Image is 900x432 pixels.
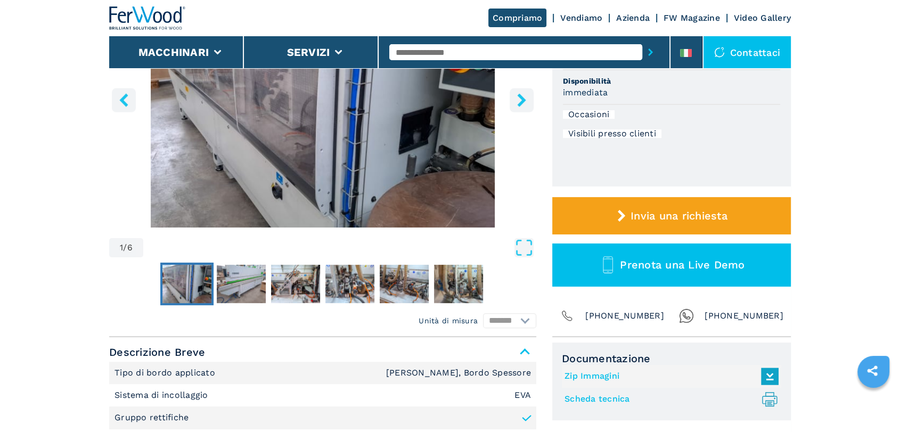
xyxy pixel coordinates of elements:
[510,88,534,112] button: right-button
[616,13,650,23] a: Azienda
[560,13,602,23] a: Vendiamo
[488,9,546,27] a: Compriamo
[855,384,892,424] iframe: Chat
[563,76,780,86] span: Disponibilità
[563,129,661,138] div: Visibili presso clienti
[269,263,322,305] button: Go to Slide 3
[380,265,429,303] img: c56b6b61be31d3a5afaf0d5ec8ec3e54
[419,315,478,326] em: Unità di misura
[560,308,575,323] img: Phone
[323,263,377,305] button: Go to Slide 4
[127,243,133,252] span: 6
[563,110,615,119] div: Occasioni
[664,13,720,23] a: FW Magazine
[217,265,266,303] img: 6fc3039145890010ab74b3c17ea71ad9
[109,6,186,30] img: Ferwood
[120,243,123,252] span: 1
[162,265,211,303] img: 030884398d50e059391049c6f710a5b3
[123,243,127,252] span: /
[859,357,886,384] a: sharethis
[679,308,694,323] img: Whatsapp
[564,368,773,385] a: Zip Immagini
[620,258,744,271] span: Prenota una Live Demo
[138,46,209,59] button: Macchinari
[287,46,330,59] button: Servizi
[631,209,727,222] span: Invia una richiesta
[386,369,531,377] em: [PERSON_NAME], Bordo Spessore
[160,263,214,305] button: Go to Slide 1
[562,352,781,365] span: Documentazione
[109,263,536,305] nav: Thumbnail Navigation
[703,36,791,68] div: Contattaci
[714,47,725,58] img: Contattaci
[552,243,791,287] button: Prenota una Live Demo
[112,88,136,112] button: left-button
[114,389,211,401] p: Sistema di incollaggio
[514,391,531,400] em: EVA
[734,13,791,23] a: Video Gallery
[325,265,374,303] img: 65844c97abd000cef1dcbb6c91c0995b
[564,390,773,408] a: Scheda tecnica
[642,40,659,64] button: submit-button
[705,308,783,323] span: [PHONE_NUMBER]
[146,238,534,257] button: Open Fullscreen
[552,197,791,234] button: Invia una richiesta
[114,367,218,379] p: Tipo di bordo applicato
[434,265,483,303] img: 1b43f3d3782b6d586dc78c5e16d6bb09
[585,308,664,323] span: [PHONE_NUMBER]
[114,412,189,423] p: Gruppo rettifiche
[378,263,431,305] button: Go to Slide 5
[271,265,320,303] img: d7ae449c56919fd7c7c0701f7ee28a32
[563,86,608,99] h3: immediata
[432,263,485,305] button: Go to Slide 6
[109,343,536,362] span: Descrizione Breve
[215,263,268,305] button: Go to Slide 2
